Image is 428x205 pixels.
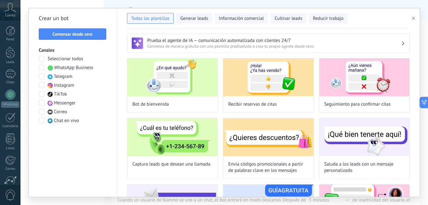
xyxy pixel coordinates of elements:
span: Todas las plantillas [131,15,170,22]
span: Chat en vivo [54,118,79,124]
div: Panel [1,38,20,42]
img: Bot de bienvenida [127,58,217,96]
button: Generar leads [176,13,212,24]
span: Telegram [54,73,72,80]
img: Captura leads que desean una llamada [127,118,217,156]
span: WhatsApp Business [54,65,93,71]
img: Envía códigos promocionales a partir de palabras clave en los mensajes [223,118,313,156]
h3: Prueba el agente de IA — comunicación automatizada con clientes 24/7 [147,38,401,44]
div: Calendario [1,124,20,128]
img: Seguimiento para confirmar citas [319,58,409,96]
span: Cultivar leads [275,15,302,22]
div: Listas [1,146,20,150]
img: Saluda a los leads con un mensaje personalizado [319,118,409,156]
button: Comenzar desde cero [39,28,106,40]
span: Seleccionar todos [48,56,83,62]
span: Bot de bienvenida [132,101,169,108]
span: Envía códigos promocionales a partir de palabras clave en los mensajes [228,161,308,174]
span: Cuenta [5,14,15,18]
span: Correo [54,109,67,115]
span: Recibir reservas de citas [228,101,277,108]
span: Captura leads que desean una llamada [132,161,211,167]
h3: Canales [39,47,107,53]
button: Cultivar leads [270,13,306,24]
div: Leads [1,60,20,64]
span: Instagram [54,82,74,89]
span: Información comercial [219,15,264,22]
span: Reducir trabajo [313,15,344,22]
img: Recibir reservas de citas [223,58,313,96]
button: Información comercial [215,13,268,24]
button: Todas las plantillas [127,13,174,24]
span: TikTok [54,91,67,97]
span: Saluda a los leads con un mensaje personalizado [324,161,404,174]
span: Generar leads [180,15,208,22]
div: WhatsApp [1,102,19,108]
h2: Crear un bot [39,13,107,23]
span: Comienza de manera gratuita con una plantilla prediseñada o crea tu propio agente desde cero. [147,44,401,49]
span: Comenzar desde cero [53,32,93,36]
div: Correo [1,167,20,171]
button: Reducir trabajo [309,13,348,24]
span: Messenger [54,100,76,106]
span: Seguimiento para confirmar citas [324,101,391,108]
div: Chats [1,80,20,85]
